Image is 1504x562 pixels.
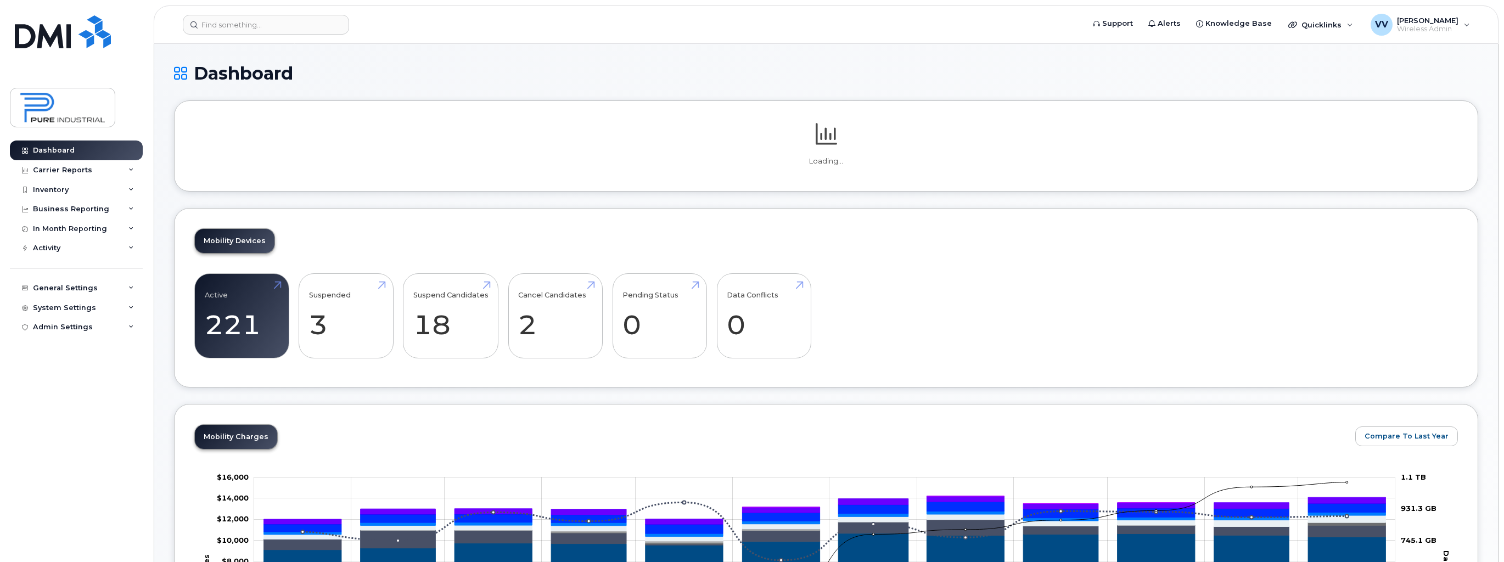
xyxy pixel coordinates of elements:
[217,535,249,544] tspan: $10,000
[518,280,592,352] a: Cancel Candidates 2
[263,519,1385,549] g: Roaming
[1355,426,1458,446] button: Compare To Last Year
[727,280,801,352] a: Data Conflicts 0
[263,502,1385,524] g: PST
[205,280,279,352] a: Active 221
[174,64,1478,83] h1: Dashboard
[217,472,249,481] tspan: $16,000
[309,280,383,352] a: Suspended 3
[217,535,249,544] g: $0
[194,156,1458,166] p: Loading...
[1401,504,1436,513] tspan: 931.3 GB
[195,229,274,253] a: Mobility Devices
[195,425,277,449] a: Mobility Charges
[1401,535,1436,544] tspan: 745.1 GB
[217,514,249,523] g: $0
[217,472,249,481] g: $0
[217,493,249,502] tspan: $14,000
[413,280,489,352] a: Suspend Candidates 18
[1401,472,1426,481] tspan: 1.1 TB
[1365,431,1449,441] span: Compare To Last Year
[622,280,697,352] a: Pending Status 0
[217,514,249,523] tspan: $12,000
[217,493,249,502] g: $0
